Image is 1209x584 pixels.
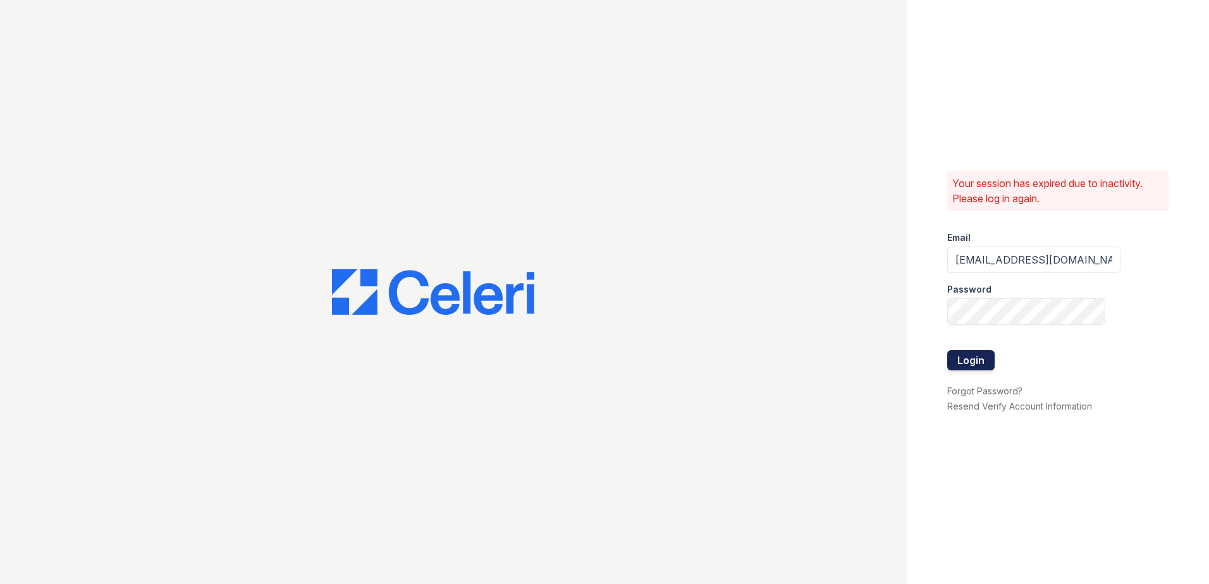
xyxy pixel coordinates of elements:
[947,401,1092,411] a: Resend Verify Account Information
[947,231,971,244] label: Email
[952,176,1163,206] p: Your session has expired due to inactivity. Please log in again.
[947,386,1022,396] a: Forgot Password?
[947,283,991,296] label: Password
[332,269,534,315] img: CE_Logo_Blue-a8612792a0a2168367f1c8372b55b34899dd931a85d93a1a3d3e32e68fde9ad4.png
[947,350,995,370] button: Login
